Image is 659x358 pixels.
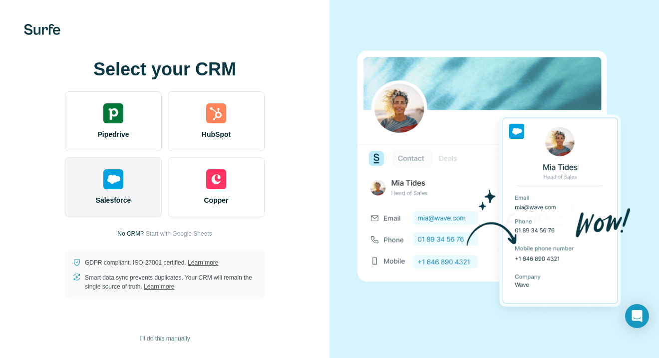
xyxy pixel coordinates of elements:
[85,258,218,267] p: GDPR compliant. ISO-27001 certified.
[202,129,231,139] span: HubSpot
[132,331,197,346] button: I’ll do this manually
[97,129,129,139] span: Pipedrive
[206,169,226,189] img: copper's logo
[204,195,229,205] span: Copper
[146,229,212,238] button: Start with Google Sheets
[144,283,174,290] a: Learn more
[103,103,123,123] img: pipedrive's logo
[96,195,131,205] span: Salesforce
[117,229,144,238] p: No CRM?
[103,169,123,189] img: salesforce's logo
[139,334,190,343] span: I’ll do this manually
[625,304,649,328] div: Open Intercom Messenger
[206,103,226,123] img: hubspot's logo
[357,34,631,324] img: SALESFORCE image
[85,273,257,291] p: Smart data sync prevents duplicates. Your CRM will remain the single source of truth.
[188,259,218,266] a: Learn more
[24,24,60,35] img: Surfe's logo
[65,59,265,79] h1: Select your CRM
